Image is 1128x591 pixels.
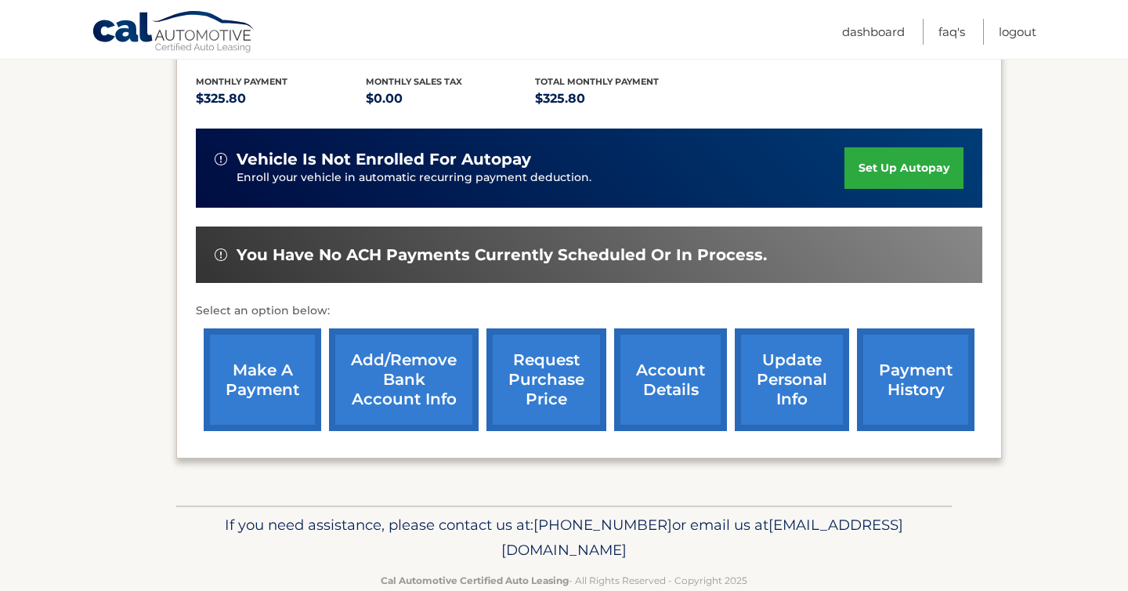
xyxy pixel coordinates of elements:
[486,328,606,431] a: request purchase price
[329,328,479,431] a: Add/Remove bank account info
[237,150,531,169] span: vehicle is not enrolled for autopay
[366,76,462,87] span: Monthly sales Tax
[196,302,982,321] p: Select an option below:
[186,572,942,589] p: - All Rights Reserved - Copyright 2025
[237,169,844,187] p: Enroll your vehicle in automatic recurring payment deduction.
[204,328,321,431] a: make a payment
[92,10,256,56] a: Cal Automotive
[535,76,659,87] span: Total Monthly Payment
[614,328,727,431] a: account details
[999,19,1036,45] a: Logout
[735,328,849,431] a: update personal info
[533,516,672,534] span: [PHONE_NUMBER]
[366,88,536,110] p: $0.00
[186,513,942,563] p: If you need assistance, please contact us at: or email us at
[381,575,569,586] strong: Cal Automotive Certified Auto Leasing
[842,19,905,45] a: Dashboard
[857,328,974,431] a: payment history
[215,248,227,261] img: alert-white.svg
[501,516,903,559] span: [EMAIL_ADDRESS][DOMAIN_NAME]
[237,245,767,265] span: You have no ACH payments currently scheduled or in process.
[535,88,705,110] p: $325.80
[196,88,366,110] p: $325.80
[196,76,287,87] span: Monthly Payment
[844,147,963,189] a: set up autopay
[938,19,965,45] a: FAQ's
[215,153,227,165] img: alert-white.svg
